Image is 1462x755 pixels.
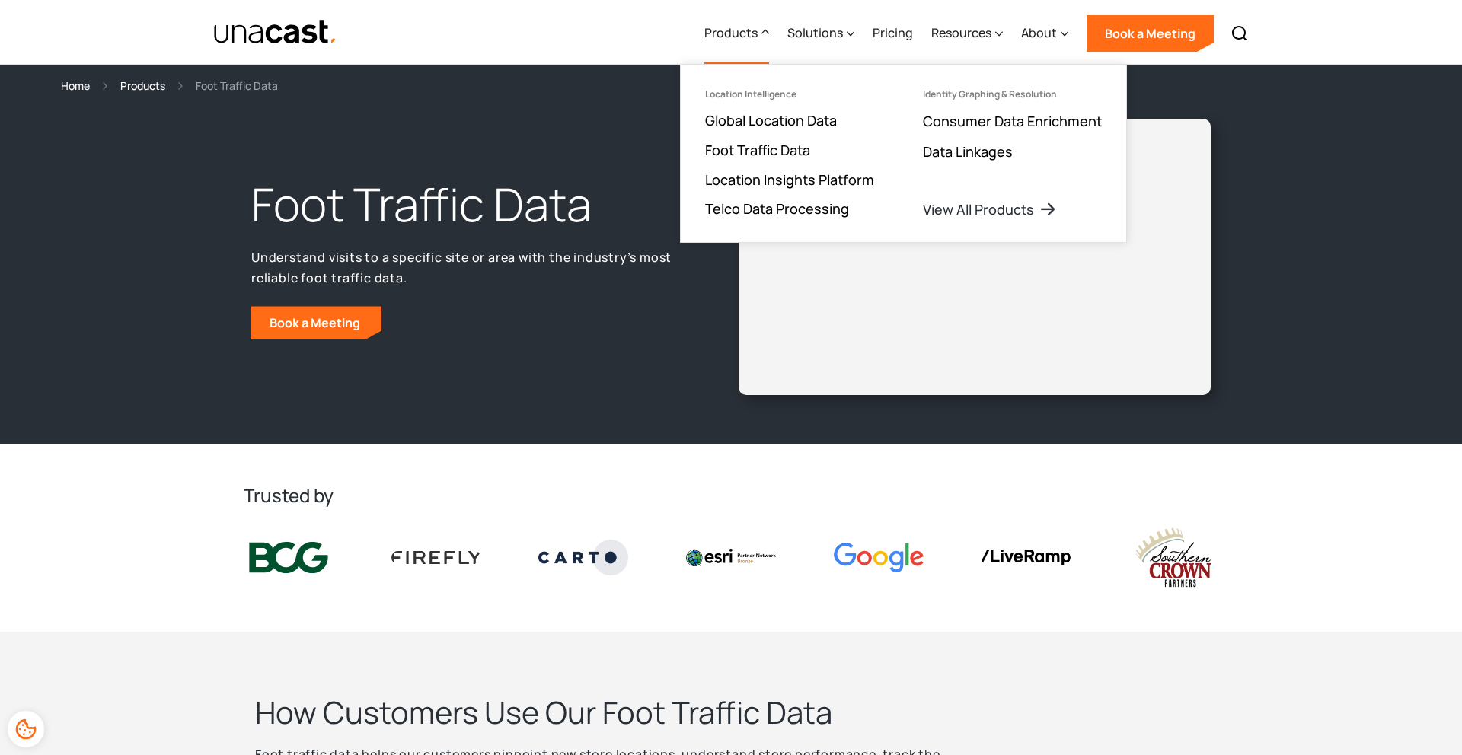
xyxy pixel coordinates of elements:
img: BCG logo [244,539,334,577]
iframe: Unacast - European Vaccines v2 [751,131,1199,383]
div: About [1021,2,1068,65]
h1: Foot Traffic Data [251,174,682,235]
h2: Trusted by [244,483,1218,508]
a: Consumer Data Enrichment [923,112,1102,130]
img: Google logo [834,543,924,572]
img: Search icon [1231,24,1249,43]
h2: How Customers Use Our Foot Traffic Data [255,693,1017,732]
div: About [1021,24,1057,42]
div: Products [704,24,758,42]
div: Location Intelligence [705,89,796,100]
img: Carto logo [538,540,628,575]
a: Telco Data Processing [705,199,849,218]
a: Pricing [873,2,913,65]
div: Solutions [787,24,843,42]
div: Resources [931,2,1003,65]
a: Book a Meeting [1087,15,1214,52]
p: Understand visits to a specific site or area with the industry’s most reliable foot traffic data. [251,247,682,288]
img: liveramp logo [981,550,1071,565]
a: View All Products [923,200,1057,218]
a: Global Location Data [705,111,837,129]
img: Firefly Advertising logo [391,551,481,563]
a: Data Linkages [923,142,1013,161]
nav: Products [680,64,1127,243]
a: Foot Traffic Data [705,141,810,159]
a: home [213,19,337,46]
div: Solutions [787,2,854,65]
a: Location Insights Platform [705,170,874,189]
div: Foot Traffic Data [196,77,278,94]
img: southern crown logo [1128,526,1218,589]
div: Products [704,2,769,65]
div: Resources [931,24,991,42]
a: Products [120,77,165,94]
a: Book a Meeting [251,306,381,339]
img: Esri logo [686,549,776,565]
a: Home [61,77,90,94]
div: Cookie Preferences [8,711,44,747]
img: Unacast text logo [213,19,337,46]
div: Identity Graphing & Resolution [923,89,1057,100]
